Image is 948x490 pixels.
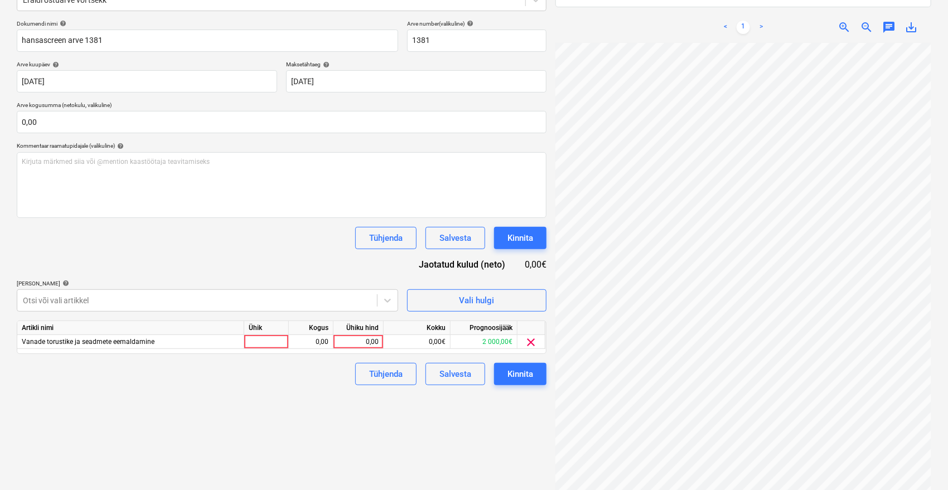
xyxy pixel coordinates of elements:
[507,231,533,245] div: Kinnita
[293,335,328,349] div: 0,00
[17,101,546,111] p: Arve kogusumma (netokulu, valikuline)
[17,280,398,287] div: [PERSON_NAME]
[494,363,546,385] button: Kinnita
[905,21,918,34] span: save_alt
[465,20,473,27] span: help
[439,367,471,381] div: Salvesta
[838,21,851,34] span: zoom_in
[507,367,533,381] div: Kinnita
[369,367,403,381] div: Tühjenda
[425,363,485,385] button: Salvesta
[321,61,330,68] span: help
[355,363,417,385] button: Tühjenda
[860,21,873,34] span: zoom_out
[22,338,154,346] span: Vanade torustike ja seadmete eemaldamine
[451,321,517,335] div: Prognoosijääk
[17,61,277,68] div: Arve kuupäev
[355,227,417,249] button: Tühjenda
[494,227,546,249] button: Kinnita
[286,61,546,68] div: Maksetähtaeg
[17,70,277,93] input: Arve kuupäeva pole määratud.
[17,30,398,52] input: Dokumendi nimi
[737,21,750,34] a: Page 1 is your current page
[523,258,546,271] div: 0,00€
[57,20,66,27] span: help
[338,335,379,349] div: 0,00
[115,143,124,149] span: help
[50,61,59,68] span: help
[17,20,398,27] div: Dokumendi nimi
[407,289,546,312] button: Vali hulgi
[17,142,546,149] div: Kommentaar raamatupidajale (valikuline)
[369,231,403,245] div: Tühjenda
[289,321,333,335] div: Kogus
[407,20,546,27] div: Arve number (valikuline)
[333,321,384,335] div: Ühiku hind
[459,293,494,308] div: Vali hulgi
[882,21,896,34] span: chat
[244,321,289,335] div: Ühik
[17,111,546,133] input: Arve kogusumma (netokulu, valikuline)
[451,335,517,349] div: 2 000,00€
[384,335,451,349] div: 0,00€
[719,21,732,34] a: Previous page
[439,231,471,245] div: Salvesta
[384,321,451,335] div: Kokku
[754,21,768,34] a: Next page
[402,258,523,271] div: Jaotatud kulud (neto)
[425,227,485,249] button: Salvesta
[525,336,538,349] span: clear
[17,321,244,335] div: Artikli nimi
[60,280,69,287] span: help
[407,30,546,52] input: Arve number
[286,70,546,93] input: Tähtaega pole määratud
